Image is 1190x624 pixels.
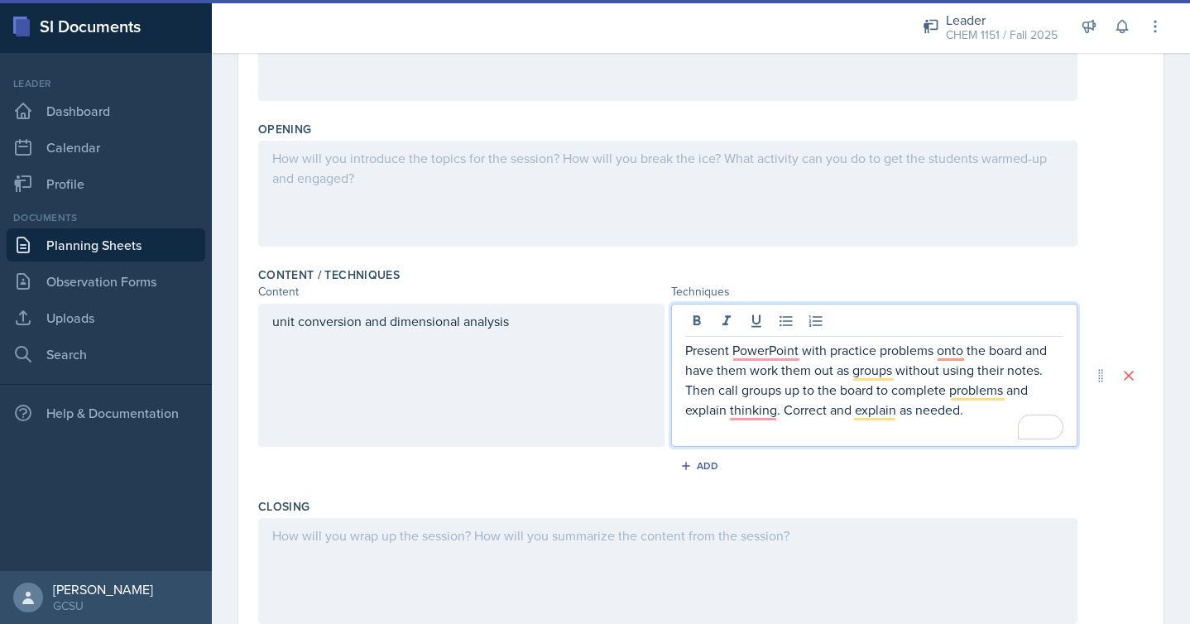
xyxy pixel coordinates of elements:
a: Dashboard [7,94,205,127]
a: Planning Sheets [7,228,205,262]
div: Techniques [671,283,1077,300]
div: [PERSON_NAME] [53,581,153,598]
div: Help & Documentation [7,396,205,430]
div: Leader [7,76,205,91]
div: Documents [7,210,205,225]
a: Uploads [7,301,205,334]
div: GCSU [53,598,153,614]
div: Add [684,459,719,473]
div: Content [258,283,665,300]
label: Opening [258,121,311,137]
a: Profile [7,167,205,200]
div: Leader [946,10,1058,30]
label: Content / Techniques [258,266,400,283]
div: CHEM 1151 / Fall 2025 [946,26,1058,44]
label: Closing [258,498,309,515]
a: Observation Forms [7,265,205,298]
div: To enrich screen reader interactions, please activate Accessibility in Grammarly extension settings [685,340,1063,439]
a: Calendar [7,131,205,164]
a: Search [7,338,205,371]
p: Present PowerPoint with practice problems onto the board and have them work them out as groups wi... [685,340,1063,420]
p: unit conversion and dimensional analysis [272,311,650,331]
button: Add [674,454,728,478]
